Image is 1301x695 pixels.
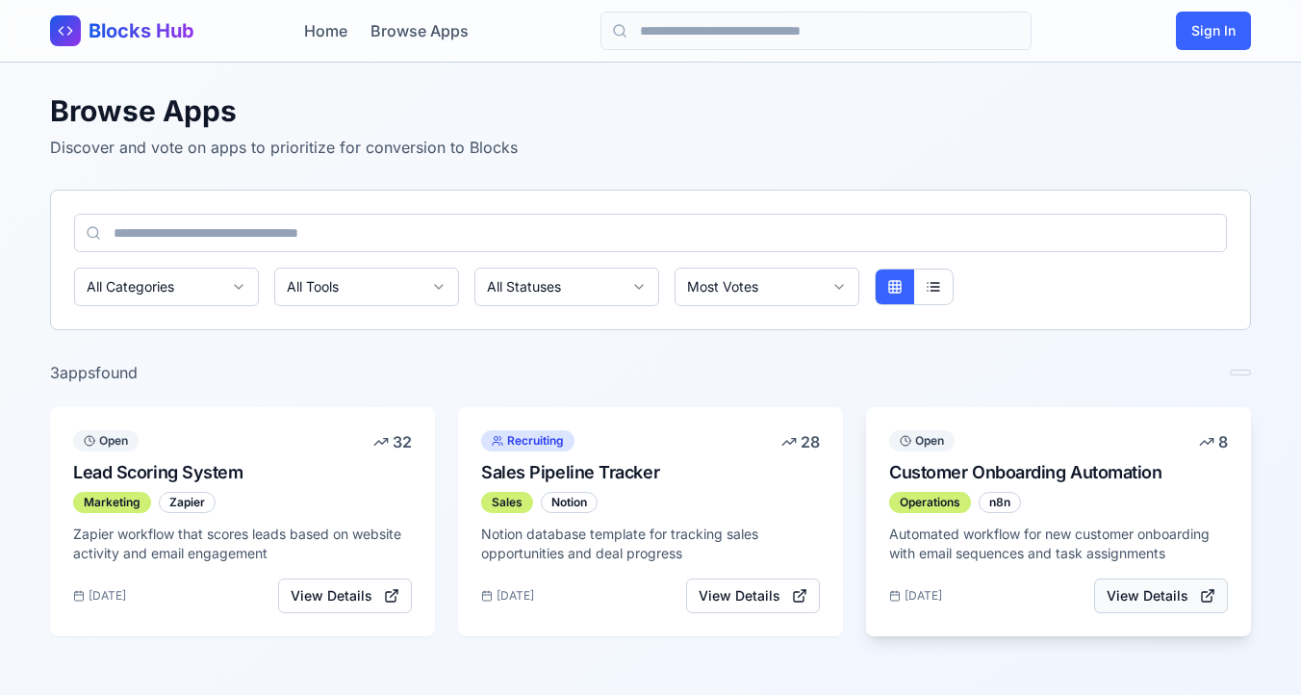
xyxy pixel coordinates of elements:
div: Notion database template for tracking sales opportunities and deal progress [481,525,820,563]
div: [DATE] [481,588,534,604]
button: View Details [278,579,412,613]
span: 8 [1218,430,1228,453]
a: Browse Apps [370,19,469,42]
div: Zapier workflow that scores leads based on website activity and email engagement [73,525,412,563]
div: n8n [979,492,1021,513]
div: Customer Onboarding Automation [889,459,1191,486]
div: Open [73,430,139,451]
span: 32 [393,430,412,453]
a: Blocks Hub [50,15,194,46]
button: View Details [1094,579,1228,613]
div: Recruiting [481,430,574,451]
div: 3 app s found [50,361,138,384]
button: Sign In [1176,12,1251,50]
div: [DATE] [73,588,126,604]
a: Home [304,19,347,42]
h1: Browse Apps [50,93,1251,128]
span: Blocks Hub [89,17,194,44]
div: Marketing [73,492,151,513]
div: Operations [889,492,971,513]
p: Discover and vote on apps to prioritize for conversion to Blocks [50,136,1251,159]
div: Zapier [159,492,216,513]
div: [DATE] [889,588,942,604]
span: 28 [801,430,820,453]
div: Automated workflow for new customer onboarding with email sequences and task assignments [889,525,1228,563]
div: Sales [481,492,533,513]
div: Sales Pipeline Tracker [481,459,774,486]
div: Lead Scoring System [73,459,366,486]
button: View Details [686,579,820,613]
div: Open [889,430,955,451]
div: Notion [541,492,598,513]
